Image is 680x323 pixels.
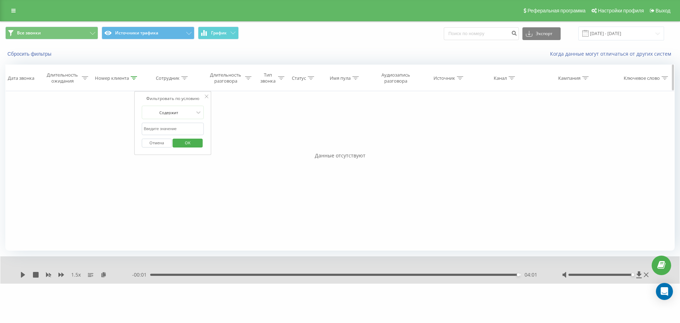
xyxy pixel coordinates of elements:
[211,30,227,35] span: График
[330,75,351,81] div: Имя пула
[102,27,194,39] button: Источники трафика
[558,75,580,81] div: Кампания
[178,137,198,148] span: OK
[444,27,519,40] input: Поиск по номеру
[517,273,520,276] div: Accessibility label
[142,139,172,147] button: Отмена
[260,72,276,84] div: Тип звонка
[525,271,537,278] span: 04:01
[142,95,204,102] div: Фильтровать по условию
[656,8,670,13] span: Выход
[17,30,41,36] span: Все звонки
[494,75,507,81] div: Канал
[142,123,204,135] input: Введите значение
[132,271,150,278] span: - 00:01
[292,75,306,81] div: Статус
[5,152,675,159] div: Данные отсутствуют
[71,271,81,278] span: 1.5 x
[173,139,203,147] button: OK
[433,75,455,81] div: Источник
[95,75,129,81] div: Номер клиента
[550,50,675,57] a: Когда данные могут отличаться от других систем
[8,75,34,81] div: Дата звонка
[198,27,239,39] button: График
[631,273,634,276] div: Accessibility label
[45,72,80,84] div: Длительность ожидания
[522,27,561,40] button: Экспорт
[5,51,55,57] button: Сбросить фильтры
[375,72,416,84] div: Аудиозапись разговора
[527,8,585,13] span: Реферальная программа
[156,75,180,81] div: Сотрудник
[624,75,660,81] div: Ключевое слово
[598,8,644,13] span: Настройки профиля
[208,72,243,84] div: Длительность разговора
[656,283,673,300] div: Open Intercom Messenger
[5,27,98,39] button: Все звонки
